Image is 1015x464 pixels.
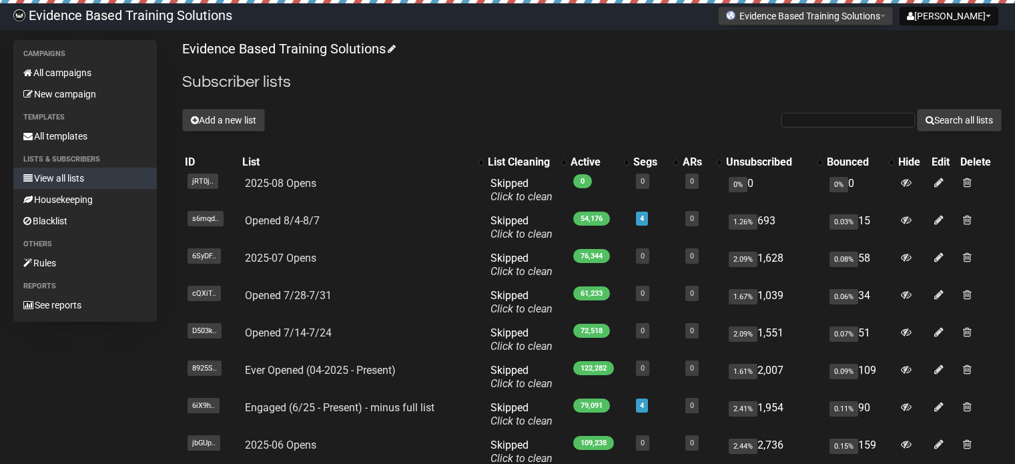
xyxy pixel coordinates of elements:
[13,278,157,294] li: Reports
[896,153,929,172] th: Hide: No sort applied, sorting is disabled
[725,10,736,21] img: favicons
[185,156,237,169] div: ID
[245,401,434,414] a: Engaged (6/25 - Present) - minus full list
[824,359,896,396] td: 109
[641,289,645,298] a: 0
[824,396,896,433] td: 90
[13,126,157,147] a: All templates
[490,177,553,203] span: Skipped
[729,177,747,192] span: 0%
[245,326,332,339] a: Opened 7/14-7/24
[829,177,848,192] span: 0%
[827,156,882,169] div: Bounced
[690,401,694,410] a: 0
[640,214,644,223] a: 4
[188,398,220,413] span: 6iX9h..
[188,286,221,301] span: cQXiT..
[824,153,896,172] th: Bounced: No sort applied, activate to apply an ascending sort
[13,294,157,316] a: See reports
[245,214,320,227] a: Opened 8/4-8/7
[641,439,645,447] a: 0
[573,361,614,375] span: 122,282
[242,156,472,169] div: List
[485,153,568,172] th: List Cleaning: No sort applied, activate to apply an ascending sort
[829,439,858,454] span: 0.15%
[690,177,694,186] a: 0
[641,364,645,373] a: 0
[571,156,617,169] div: Active
[723,172,824,209] td: 0
[490,302,553,315] a: Click to clean
[723,321,824,359] td: 1,551
[958,153,1002,172] th: Delete: No sort applied, sorting is disabled
[573,174,592,188] span: 0
[729,289,757,304] span: 1.67%
[573,399,610,413] span: 79,091
[729,214,757,230] span: 1.26%
[188,361,222,376] span: 8925S..
[641,252,645,260] a: 0
[13,168,157,189] a: View all lists
[829,364,858,379] span: 0.09%
[188,323,222,338] span: D503k..
[633,156,667,169] div: Segs
[490,289,553,315] span: Skipped
[824,209,896,246] td: 15
[490,265,553,278] a: Click to clean
[182,153,240,172] th: ID: No sort applied, sorting is disabled
[13,9,25,21] img: 6a635aadd5b086599a41eda90e0773ac
[729,401,757,417] span: 2.41%
[13,236,157,252] li: Others
[490,190,553,203] a: Click to clean
[13,152,157,168] li: Lists & subscribers
[898,156,926,169] div: Hide
[568,153,631,172] th: Active: No sort applied, activate to apply an ascending sort
[490,326,553,353] span: Skipped
[690,364,694,373] a: 0
[573,324,610,338] span: 72,518
[723,153,824,172] th: Unsubscribed: No sort applied, activate to apply an ascending sort
[723,209,824,246] td: 693
[573,286,610,300] span: 61,233
[829,214,858,230] span: 0.03%
[829,289,858,304] span: 0.06%
[729,439,757,454] span: 2.44%
[824,321,896,359] td: 51
[900,7,998,25] button: [PERSON_NAME]
[490,415,553,427] a: Click to clean
[240,153,485,172] th: List: No sort applied, activate to apply an ascending sort
[490,252,553,278] span: Skipped
[573,212,610,226] span: 54,176
[960,156,999,169] div: Delete
[245,364,396,377] a: Ever Opened (04-2025 - Present)
[723,246,824,284] td: 1,628
[188,174,218,189] span: jRT0j..
[245,177,316,190] a: 2025-08 Opens
[690,326,694,335] a: 0
[245,252,316,264] a: 2025-07 Opens
[245,289,332,302] a: Opened 7/28-7/31
[690,289,694,298] a: 0
[690,252,694,260] a: 0
[829,401,858,417] span: 0.11%
[729,364,757,379] span: 1.61%
[245,439,316,451] a: 2025-06 Opens
[640,401,644,410] a: 4
[188,435,220,451] span: jbGUp..
[13,83,157,105] a: New campaign
[182,109,265,132] button: Add a new list
[824,246,896,284] td: 58
[824,172,896,209] td: 0
[631,153,680,172] th: Segs: No sort applied, activate to apply an ascending sort
[13,189,157,210] a: Housekeeping
[490,364,553,390] span: Skipped
[13,109,157,126] li: Templates
[188,211,224,226] span: s6mqd..
[690,214,694,223] a: 0
[726,156,811,169] div: Unsubscribed
[490,214,553,240] span: Skipped
[829,252,858,267] span: 0.08%
[729,252,757,267] span: 2.09%
[641,326,645,335] a: 0
[680,153,723,172] th: ARs: No sort applied, activate to apply an ascending sort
